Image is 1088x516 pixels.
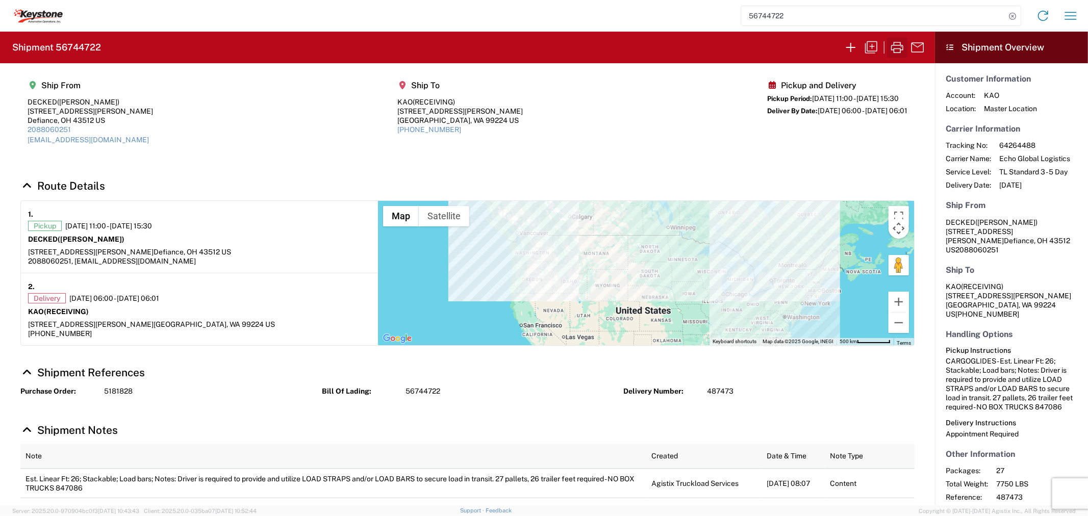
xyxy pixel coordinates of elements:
td: [DATE] 08:07 [762,469,825,498]
button: Keyboard shortcuts [713,338,756,345]
th: Note Type [825,444,915,469]
div: Appointment Required [946,429,1077,438]
span: Copyright © [DATE]-[DATE] Agistix Inc., All Rights Reserved [919,506,1076,515]
span: [DATE] 10:52:44 [215,508,257,514]
span: Defiance, OH 43512 US [154,248,231,256]
div: 2088060251, [EMAIL_ADDRESS][DOMAIN_NAME] [28,256,371,266]
div: [STREET_ADDRESS][PERSON_NAME] [397,107,523,116]
td: Content [825,469,915,498]
span: [STREET_ADDRESS][PERSON_NAME] [946,227,1013,245]
a: Open this area in Google Maps (opens a new window) [381,332,414,345]
span: Reference: [946,493,988,502]
button: Zoom in [889,292,909,312]
strong: 2. [28,280,35,293]
span: ([PERSON_NAME]) [975,218,1038,226]
strong: KAO [28,307,89,316]
button: Map camera controls [889,218,909,239]
span: [DATE] 11:00 - [DATE] 15:30 [65,221,152,230]
span: 56744722 [406,386,440,396]
span: Server: 2025.20.0-970904bc0f3 [12,508,139,514]
h5: Ship From [946,200,1077,210]
strong: 1. [28,208,33,221]
div: [STREET_ADDRESS][PERSON_NAME] [28,107,153,116]
span: Delivery [28,293,66,303]
span: Location: [946,104,976,113]
div: KAO [397,97,523,107]
span: Master Location [984,104,1037,113]
h5: Ship From [28,81,153,90]
span: Tracking No: [946,141,991,150]
a: Feedback [486,507,512,513]
div: [PHONE_NUMBER] [28,329,371,338]
span: Pickup [28,221,62,231]
span: Map data ©2025 Google, INEGI [763,339,833,344]
span: Service Level: [946,167,991,176]
span: Deliver By Date: [767,107,818,115]
span: Client: 2025.20.0-035ba07 [144,508,257,514]
td: Est. Linear Ft: 26; Stackable; Load bars; Notes: Driver is required to provide and utilize LOAD S... [20,469,646,498]
span: [GEOGRAPHIC_DATA], WA 99224 US [154,320,275,328]
button: Toggle fullscreen view [889,206,909,226]
span: [PHONE_NUMBER] [955,310,1019,318]
h5: Pickup and Delivery [767,81,907,90]
button: Show satellite imagery [419,206,469,226]
span: 7750 LBS [996,479,1083,488]
span: Account: [946,91,976,100]
h2: Shipment 56744722 [12,41,101,54]
input: Shipment, tracking or reference number [741,6,1005,25]
span: [DATE] 06:00 - [DATE] 06:01 [69,294,159,303]
span: Delivery Date: [946,180,991,190]
span: TL Standard 3 - 5 Day [999,167,1070,176]
th: Date & Time [762,444,825,469]
a: Hide Details [20,366,145,379]
a: Terms [897,340,911,346]
span: 64264488 [999,141,1070,150]
h5: Other Information [946,449,1077,459]
div: Defiance, OH 43512 US [28,116,153,125]
h6: Pickup Instructions [946,346,1077,355]
span: 487473 [707,386,734,396]
button: Drag Pegman onto the map to open Street View [889,255,909,275]
span: [STREET_ADDRESS][PERSON_NAME] [28,248,154,256]
span: [DATE] [999,180,1070,190]
div: [GEOGRAPHIC_DATA], WA 99224 US [397,116,523,125]
span: Total Weight: [946,479,988,488]
h6: Delivery Instructions [946,419,1077,427]
span: [DATE] 11:00 - [DATE] 15:30 [812,94,899,102]
span: 5181828 [104,386,133,396]
strong: Bill Of Lading: [322,386,398,396]
button: Show street map [383,206,419,226]
h5: Carrier Information [946,124,1077,134]
address: Defiance, OH 43512 US [946,218,1077,254]
span: 487473 [996,493,1083,502]
th: Note [20,444,646,469]
span: Pickup Period: [767,95,812,102]
strong: Purchase Order: [20,386,97,396]
button: Map Scale: 500 km per 62 pixels [837,338,894,345]
a: 2088060251 [28,125,71,134]
span: DECKED [946,218,975,226]
span: Carrier Name: [946,154,991,163]
span: [STREET_ADDRESS][PERSON_NAME] [28,320,154,328]
span: [DATE] 10:43:43 [98,508,139,514]
a: Hide Details [20,424,118,436]
span: Echo Global Logistics [999,154,1070,163]
button: Zoom out [889,313,909,333]
span: 27 [996,466,1083,475]
a: Support [460,507,486,513]
th: Created [646,444,762,469]
span: (RECEIVING) [961,282,1003,291]
span: [DATE] 06:00 - [DATE] 06:01 [818,107,907,115]
div: DECKED [28,97,153,107]
header: Shipment Overview [935,32,1088,63]
td: Agistix Truckload Services [646,469,762,498]
img: Google [381,332,414,345]
a: [EMAIL_ADDRESS][DOMAIN_NAME] [28,136,149,144]
strong: DECKED [28,235,124,243]
a: [PHONE_NUMBER] [397,125,461,134]
h5: Ship To [397,81,523,90]
span: KAO [STREET_ADDRESS][PERSON_NAME] [946,282,1071,300]
address: [GEOGRAPHIC_DATA], WA 99224 US [946,282,1077,319]
span: 2088060251 [955,246,999,254]
span: ([PERSON_NAME]) [58,235,124,243]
